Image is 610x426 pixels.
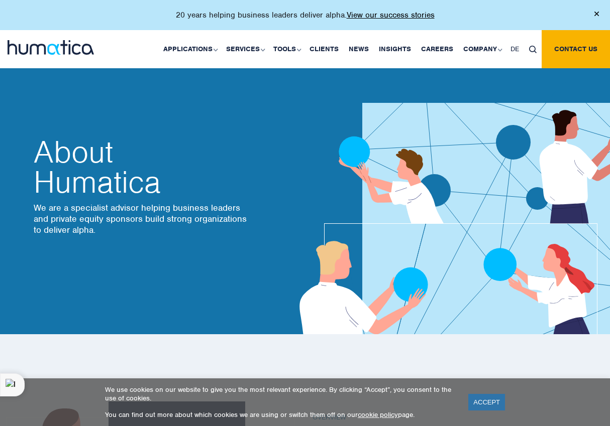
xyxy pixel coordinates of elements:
a: Contact us [542,30,610,68]
a: Tools [268,30,304,68]
p: We are a specialist advisor helping business leaders and private equity sponsors build strong org... [34,202,250,235]
p: We use cookies on our website to give you the most relevant experience. By clicking “Accept”, you... [105,385,456,402]
p: You can find out more about which cookies we are using or switch them off on our page. [105,410,456,419]
a: Clients [304,30,344,68]
h2: Humatica [34,137,250,197]
a: Services [221,30,268,68]
a: Insights [374,30,416,68]
a: Careers [416,30,458,68]
span: About [34,137,250,167]
img: search_icon [529,46,537,53]
a: cookie policy [358,410,398,419]
a: Company [458,30,505,68]
a: News [344,30,374,68]
a: DE [505,30,524,68]
span: DE [511,45,519,53]
a: ACCEPT [468,394,505,410]
a: View our success stories [347,10,435,20]
a: Applications [158,30,221,68]
p: 20 years helping business leaders deliver alpha. [176,10,435,20]
img: logo [8,40,94,55]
